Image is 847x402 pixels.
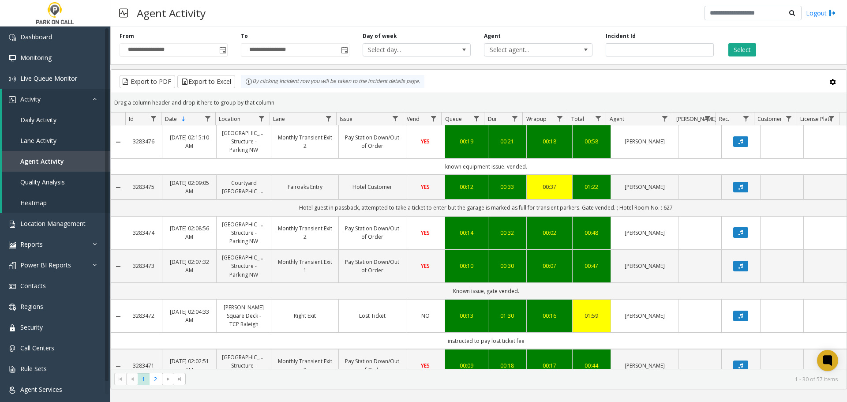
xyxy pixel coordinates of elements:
[450,137,483,146] a: 00:19
[421,138,430,145] span: YES
[9,75,16,83] img: 'icon'
[740,113,752,124] a: Rec. Filter Menu
[450,361,483,370] a: 00:09
[676,115,716,123] span: [PERSON_NAME]
[445,115,462,123] span: Queue
[150,373,161,385] span: Page 2
[450,229,483,237] a: 00:14
[344,183,401,191] a: Hotel Customer
[407,115,420,123] span: Vend
[526,115,547,123] span: Wrapup
[2,109,110,130] a: Daily Activity
[592,113,604,124] a: Total Filter Menu
[111,113,847,369] div: Data table
[616,137,673,146] a: [PERSON_NAME]
[180,116,187,123] span: Sortable
[532,183,566,191] a: 00:37
[412,137,439,146] a: YES
[222,179,266,195] a: Courtyard [GEOGRAPHIC_DATA]
[532,361,566,370] a: 00:17
[131,361,157,370] a: 3283471
[532,312,566,320] div: 00:16
[2,192,110,213] a: Heatmap
[20,364,47,373] span: Rule Sets
[616,183,673,191] a: [PERSON_NAME]
[344,133,401,150] a: Pay Station Down/Out of Order
[20,219,86,228] span: Location Management
[20,240,43,248] span: Reports
[344,258,401,274] a: Pay Station Down/Out of Order
[412,262,439,270] a: YES
[20,282,46,290] span: Contacts
[168,308,211,324] a: [DATE] 02:04:33 AM
[578,229,606,237] a: 00:48
[532,137,566,146] a: 00:18
[2,89,110,109] a: Activity
[222,129,266,154] a: [GEOGRAPHIC_DATA] Structure - Parking NW
[165,376,172,383] span: Go to the next page
[412,229,439,237] a: YES
[450,312,483,320] div: 00:13
[277,183,333,191] a: Fairoaks Entry
[20,157,64,165] span: Agent Activity
[120,32,134,40] label: From
[344,224,401,241] a: Pay Station Down/Out of Order
[191,376,838,383] kendo-pager-info: 1 - 30 of 57 items
[494,229,521,237] a: 00:32
[344,357,401,374] a: Pay Station Down/Out of Order
[168,179,211,195] a: [DATE] 02:09:05 AM
[532,262,566,270] a: 00:07
[484,44,570,56] span: Select agent...
[578,361,606,370] a: 00:44
[2,130,110,151] a: Lane Activity
[616,312,673,320] a: [PERSON_NAME]
[9,221,16,228] img: 'icon'
[616,229,673,237] a: [PERSON_NAME]
[450,262,483,270] a: 00:10
[578,262,606,270] a: 00:47
[111,184,125,191] a: Collapse Details
[222,220,266,246] a: [GEOGRAPHIC_DATA] Structure - Parking NW
[256,113,268,124] a: Location Filter Menu
[222,353,266,379] a: [GEOGRAPHIC_DATA] Structure - Parking NW
[222,253,266,279] a: [GEOGRAPHIC_DATA] Structure - Parking NW
[9,241,16,248] img: 'icon'
[176,376,183,383] span: Go to the last page
[174,373,186,385] span: Go to the last page
[2,172,110,192] a: Quality Analysis
[111,95,847,110] div: Drag a column header and drop it here to group by that column
[20,116,56,124] span: Daily Activity
[165,115,177,123] span: Date
[494,312,521,320] div: 01:30
[494,361,521,370] div: 00:18
[111,139,125,146] a: Collapse Details
[578,137,606,146] a: 00:58
[488,115,497,123] span: Dur
[421,183,430,191] span: YES
[494,262,521,270] a: 00:30
[9,345,16,352] img: 'icon'
[131,229,157,237] a: 3283474
[20,95,41,103] span: Activity
[363,44,449,56] span: Select day...
[702,113,714,124] a: Parker Filter Menu
[427,113,439,124] a: Vend Filter Menu
[129,115,134,123] span: Id
[219,115,240,123] span: Location
[322,113,334,124] a: Lane Filter Menu
[20,136,56,145] span: Lane Activity
[578,183,606,191] div: 01:22
[20,385,62,394] span: Agent Services
[339,44,349,56] span: Toggle popup
[20,261,71,269] span: Power BI Reports
[9,304,16,311] img: 'icon'
[241,75,424,88] div: By clicking Incident row you will be taken to the incident details page.
[9,34,16,41] img: 'icon'
[20,323,43,331] span: Security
